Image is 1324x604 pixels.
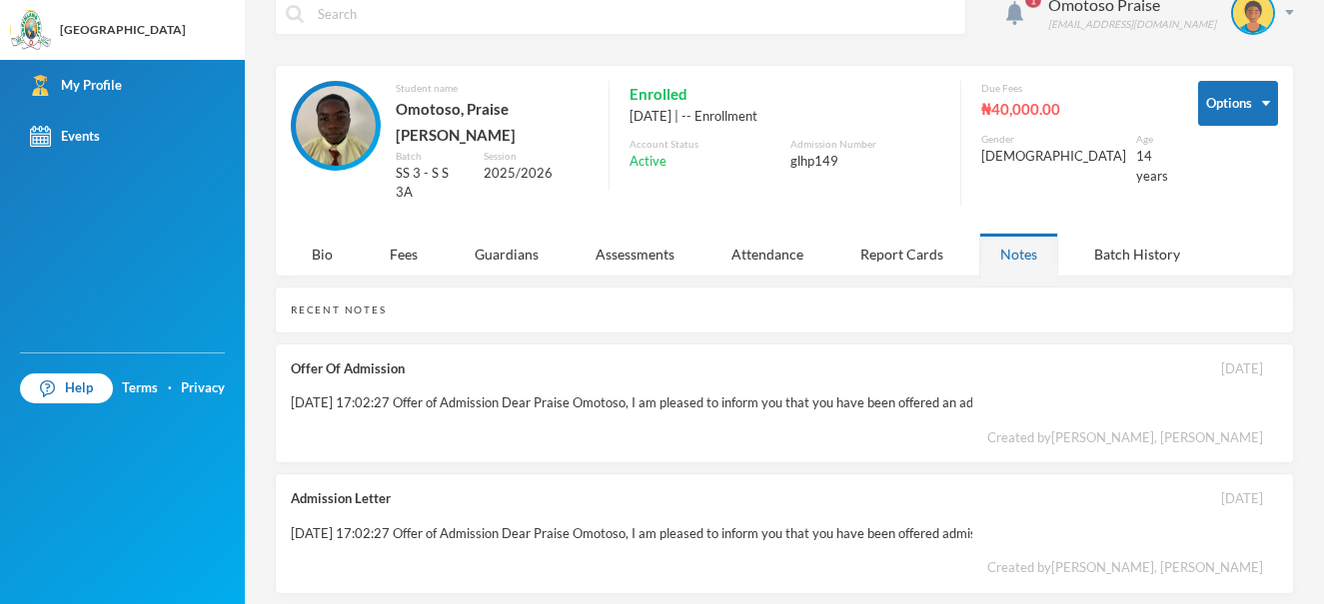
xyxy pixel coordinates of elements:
[790,152,940,172] div: glhp149
[181,378,225,398] a: Privacy
[987,428,1263,448] div: Created by [PERSON_NAME], [PERSON_NAME]
[396,81,589,96] div: Student name
[1198,81,1278,126] button: Options
[396,96,589,149] div: Omotoso, Praise [PERSON_NAME]
[979,233,1058,276] div: Notes
[981,81,1168,96] div: Due Fees
[839,233,964,276] div: Report Cards
[122,378,158,398] a: Terms
[291,489,972,509] div: Admission Letter
[484,149,590,164] div: Session
[630,152,666,172] span: Active
[30,75,122,96] div: My Profile
[1136,147,1168,186] div: 14 years
[291,393,972,413] div: [DATE] 17:02:27 Offer of Admission Dear Praise Omotoso, I am pleased to inform you that you have ...
[1221,359,1263,379] div: [DATE]
[291,359,972,379] div: Offer Of Admission
[168,378,172,398] div: ·
[291,302,387,317] div: Recent Notes
[710,233,824,276] div: Attendance
[1073,233,1201,276] div: Batch History
[296,86,376,166] img: STUDENT
[454,233,560,276] div: Guardians
[630,81,687,107] span: Enrolled
[1136,132,1168,147] div: Age
[981,147,1126,167] div: [DEMOGRAPHIC_DATA]
[291,233,354,276] div: Bio
[291,524,972,544] div: [DATE] 17:02:27 Offer of Admission Dear Praise Omotoso, I am pleased to inform you that you have ...
[1221,489,1263,509] div: [DATE]
[981,96,1168,122] div: ₦40,000.00
[575,233,695,276] div: Assessments
[11,11,51,51] img: logo
[396,149,469,164] div: Batch
[60,21,186,39] div: [GEOGRAPHIC_DATA]
[1048,17,1216,32] div: [EMAIL_ADDRESS][DOMAIN_NAME]
[484,164,590,184] div: 2025/2026
[396,164,469,203] div: SS 3 - S S 3A
[981,132,1126,147] div: Gender
[987,558,1263,578] div: Created by [PERSON_NAME], [PERSON_NAME]
[20,373,113,403] a: Help
[30,126,100,147] div: Events
[369,233,439,276] div: Fees
[630,107,940,127] div: [DATE] | -- Enrollment
[630,137,779,152] div: Account Status
[286,5,304,23] img: search
[790,137,940,152] div: Admission Number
